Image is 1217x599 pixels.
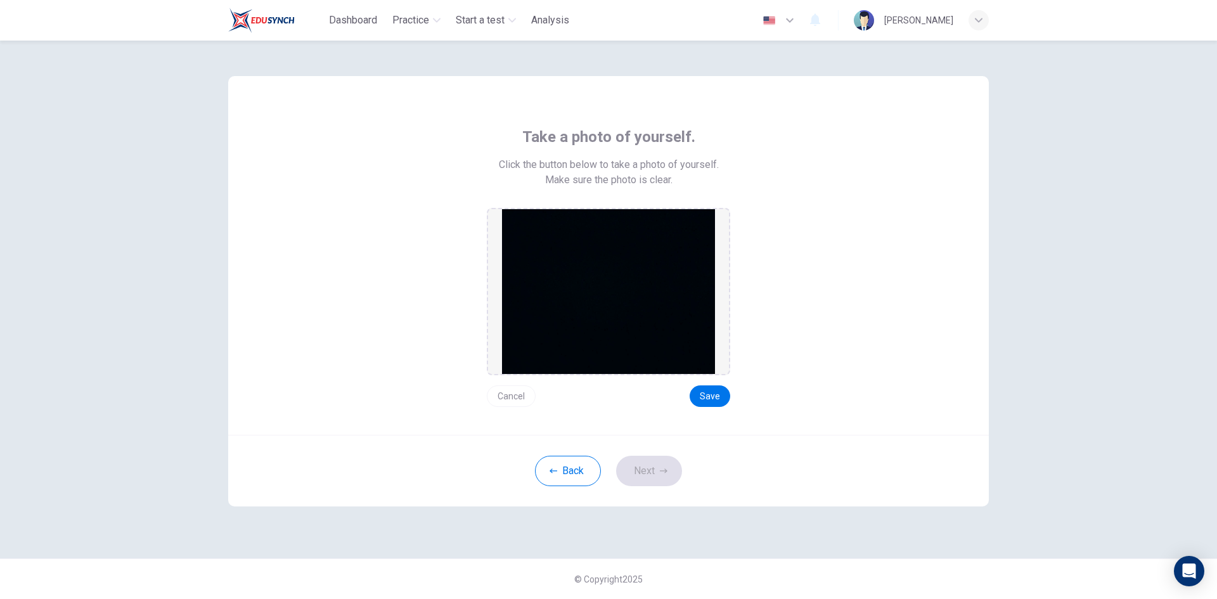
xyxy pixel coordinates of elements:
span: Click the button below to take a photo of yourself. [499,157,719,172]
span: Analysis [531,13,569,28]
img: Train Test logo [228,8,295,33]
span: Dashboard [329,13,377,28]
button: Analysis [526,9,574,32]
div: [PERSON_NAME] [884,13,953,28]
button: Dashboard [324,9,382,32]
div: Open Intercom Messenger [1174,556,1204,586]
span: Start a test [456,13,505,28]
button: Save [690,385,730,407]
button: Cancel [487,385,536,407]
img: preview screemshot [502,209,715,374]
span: Take a photo of yourself. [522,127,695,147]
span: © Copyright 2025 [574,574,643,584]
button: Start a test [451,9,521,32]
button: Back [535,456,601,486]
span: Make sure the photo is clear. [545,172,673,188]
img: en [761,16,777,25]
img: Profile picture [854,10,874,30]
a: Train Test logo [228,8,324,33]
span: Practice [392,13,429,28]
button: Practice [387,9,446,32]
